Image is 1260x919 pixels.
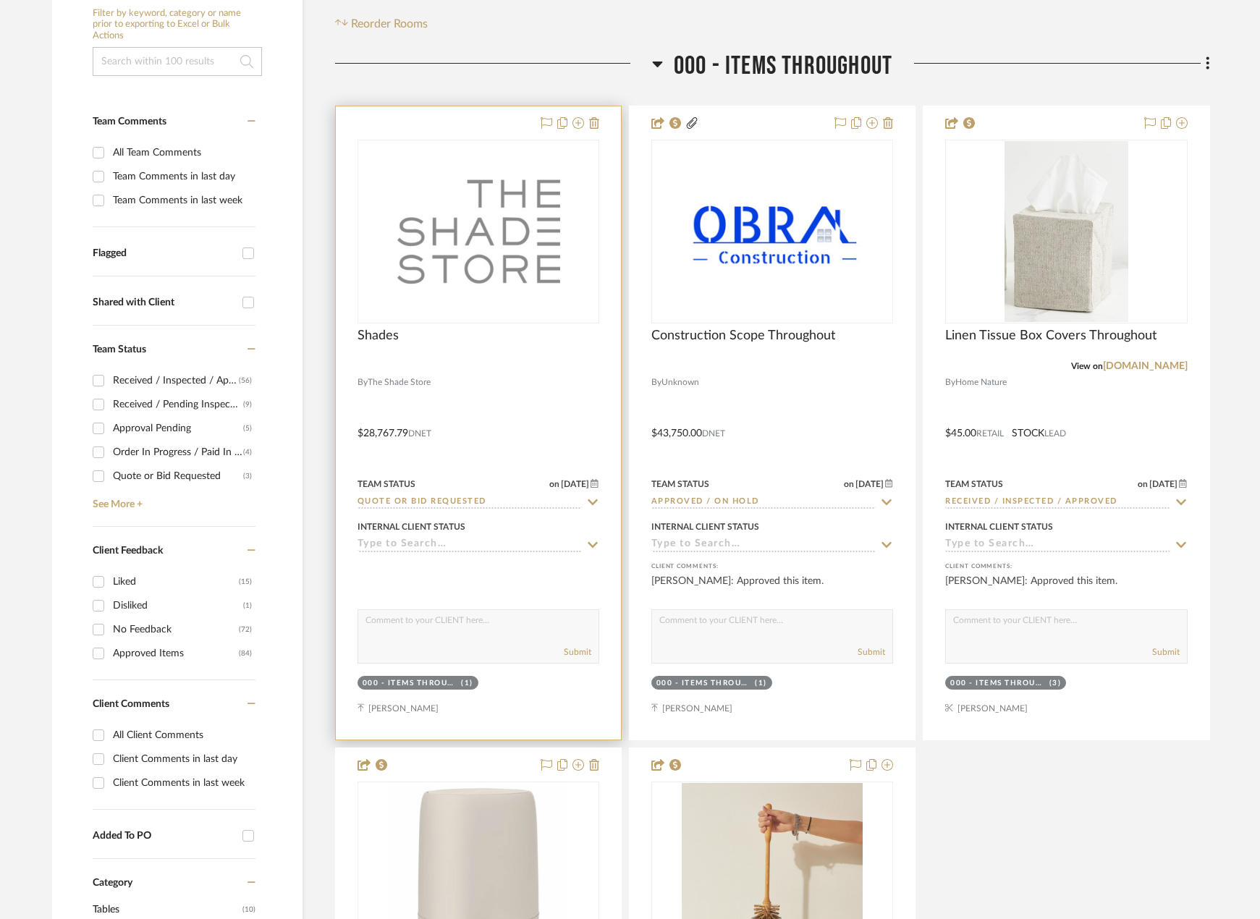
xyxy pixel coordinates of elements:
span: [DATE] [559,479,591,489]
div: All Client Comments [113,724,252,747]
span: on [549,480,559,488]
a: [DOMAIN_NAME] [1103,361,1188,371]
span: Client Feedback [93,546,163,556]
span: Linen Tissue Box Covers Throughout [945,328,1157,344]
button: Reorder Rooms [335,15,428,33]
div: Team Comments in last week [113,189,252,212]
div: Added To PO [93,830,235,842]
div: Received / Pending Inspection [113,393,243,416]
div: (3) [243,465,252,488]
div: All Team Comments [113,141,252,164]
div: 000 - ITEMS THROUGHOUT [363,678,458,689]
div: Quote or Bid Requested [113,465,243,488]
span: By [358,376,368,389]
input: Type to Search… [358,538,582,552]
span: Construction Scope Throughout [651,328,835,344]
img: Shades [388,141,569,322]
span: on [1138,480,1148,488]
button: Submit [858,645,885,658]
span: Category [93,877,132,889]
div: (4) [243,441,252,464]
div: [PERSON_NAME]: Approved this item. [945,574,1187,603]
span: 000 - ITEMS THROUGHOUT [674,51,892,82]
div: Approval Pending [113,417,243,440]
div: 0 [652,140,892,323]
div: Client Comments in last day [113,748,252,771]
button: Submit [1152,645,1180,658]
div: Received / Inspected / Approved [113,369,239,392]
div: Team Status [945,478,1003,491]
span: View on [1071,362,1103,370]
span: Reorder Rooms [351,15,428,33]
div: (1) [755,678,767,689]
div: Internal Client Status [651,520,759,533]
div: (72) [239,618,252,641]
div: Team Status [358,478,415,491]
div: Flagged [93,247,235,260]
div: Team Status [651,478,709,491]
div: [PERSON_NAME]: Approved this item. [651,574,893,603]
div: (5) [243,417,252,440]
span: Team Comments [93,117,166,127]
span: The Shade Store [368,376,431,389]
div: Client Comments in last week [113,771,252,795]
img: Linen Tissue Box Covers Throughout [1005,141,1128,322]
input: Type to Search… [651,496,876,509]
span: Home Nature [955,376,1007,389]
span: Unknown [661,376,699,389]
input: Type to Search… [358,496,582,509]
a: See More + [89,488,255,511]
img: Construction Scope Throughout [653,171,892,292]
div: (1) [243,594,252,617]
div: Internal Client Status [358,520,465,533]
input: Type to Search… [651,538,876,552]
div: Approved Items [113,642,239,665]
div: Order In Progress / Paid In Full w/ Freight, No Balance due [113,441,243,464]
div: No Feedback [113,618,239,641]
div: (9) [243,393,252,416]
span: Client Comments [93,699,169,709]
div: 000 - ITEMS THROUGHOUT [656,678,752,689]
input: Type to Search… [945,496,1170,509]
button: Submit [564,645,591,658]
div: Team Comments in last day [113,165,252,188]
h6: Filter by keyword, category or name prior to exporting to Excel or Bulk Actions [93,8,262,42]
div: 000 - ITEMS THROUGHOUT [950,678,1046,689]
span: Shades [358,328,399,344]
input: Type to Search… [945,538,1170,552]
span: on [844,480,854,488]
div: Disliked [113,594,243,617]
input: Search within 100 results [93,47,262,76]
span: [DATE] [854,479,885,489]
span: By [945,376,955,389]
div: (56) [239,369,252,392]
div: Liked [113,570,239,593]
div: Internal Client Status [945,520,1053,533]
div: (15) [239,570,252,593]
div: (84) [239,642,252,665]
span: [DATE] [1148,479,1179,489]
div: Shared with Client [93,297,235,309]
span: By [651,376,661,389]
span: Team Status [93,344,146,355]
div: (1) [461,678,473,689]
div: (3) [1049,678,1062,689]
